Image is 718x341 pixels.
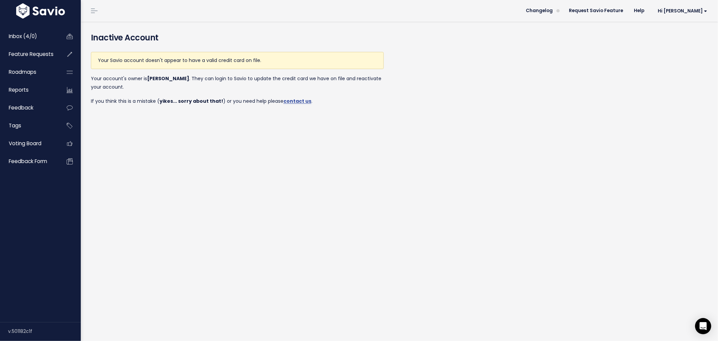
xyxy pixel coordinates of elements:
p: Your account's owner is . They can login to Savio to update the credit card we have on file and r... [91,74,384,91]
a: Inbox (4/0) [2,29,56,44]
a: Reports [2,82,56,98]
a: Hi [PERSON_NAME] [650,6,713,16]
strong: [PERSON_NAME] [147,75,189,82]
h4: Inactive Account [91,32,708,44]
a: Roadmaps [2,64,56,80]
a: Help [628,6,650,16]
span: Inbox (4/0) [9,33,37,40]
a: Tags [2,118,56,133]
span: Tags [9,122,21,129]
div: Open Intercom Messenger [695,318,711,334]
a: Feedback [2,100,56,116]
div: v.501182c1f [8,322,81,340]
span: Reports [9,86,29,93]
span: Feature Requests [9,51,54,58]
span: Roadmaps [9,68,36,75]
a: Feature Requests [2,46,56,62]
img: logo-white.9d6f32f41409.svg [14,3,67,19]
a: Feedback form [2,154,56,169]
div: Your Savio account doesn't appear to have a valid credit card on file. [91,52,384,69]
a: Voting Board [2,136,56,151]
strong: yikes... sorry about that! [160,98,223,104]
span: Feedback form [9,158,47,165]
span: Changelog [526,8,553,13]
a: Request Savio Feature [563,6,628,16]
span: Hi [PERSON_NAME] [658,8,707,13]
span: Voting Board [9,140,41,147]
a: contact us [283,98,311,104]
span: Feedback [9,104,33,111]
p: If you think this is a mistake ( ) or you need help please . [91,97,384,105]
